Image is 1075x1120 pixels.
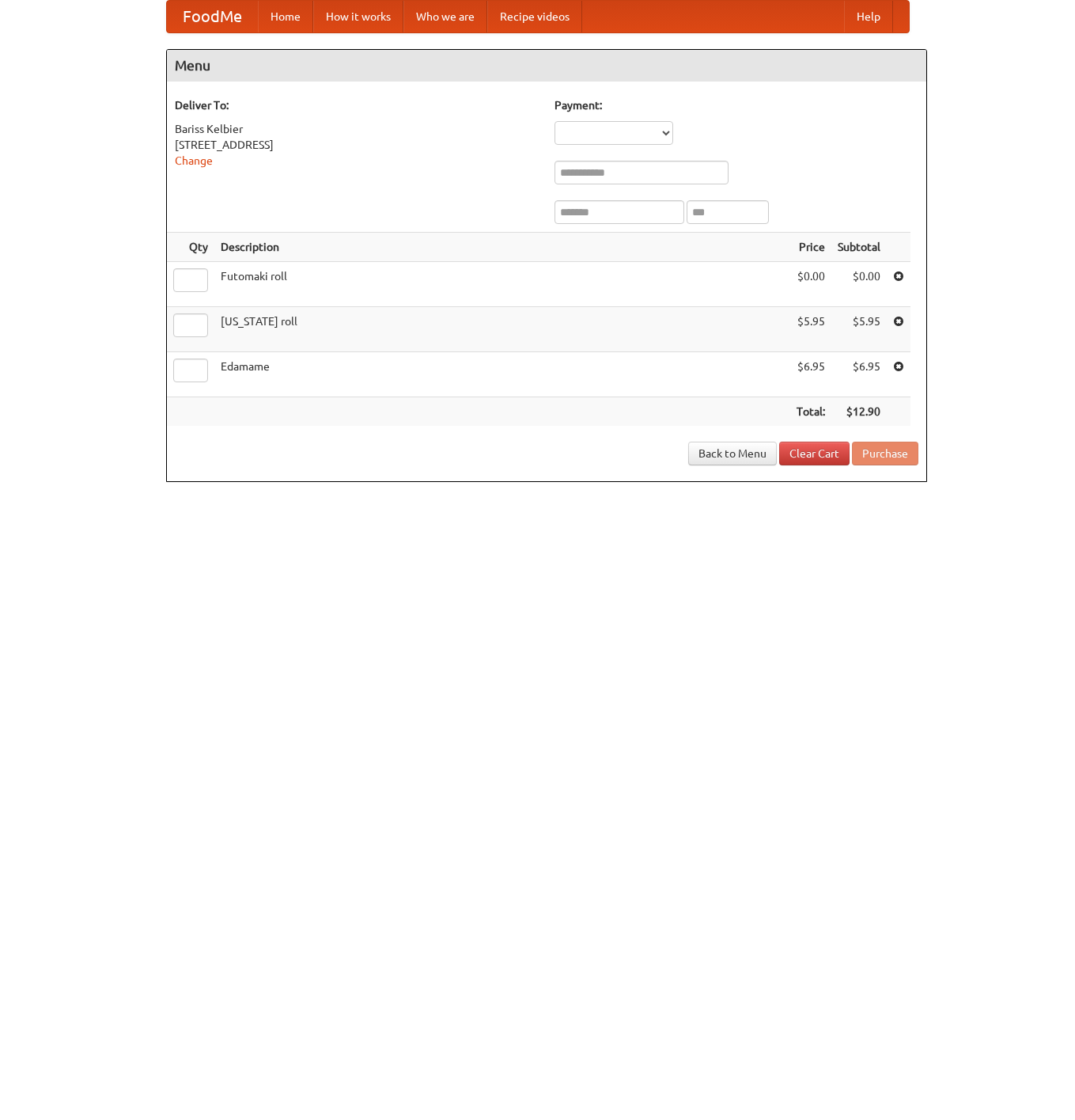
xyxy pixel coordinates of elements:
[214,233,790,262] th: Description
[175,137,539,153] div: [STREET_ADDRESS]
[831,352,887,397] td: $6.95
[688,442,777,465] a: Back to Menu
[167,233,214,262] th: Qty
[214,262,790,307] td: Futomaki roll
[555,97,918,113] h5: Payment:
[831,397,887,427] th: $12.90
[258,1,313,32] a: Home
[214,352,790,397] td: Edamame
[214,307,790,352] td: [US_STATE] roll
[831,307,887,352] td: $5.95
[175,121,539,137] div: Bariss Kelbier
[167,50,926,82] h4: Menu
[403,1,487,32] a: Who we are
[175,154,213,167] a: Change
[790,352,831,397] td: $6.95
[167,1,258,32] a: FoodMe
[790,307,831,352] td: $5.95
[175,97,539,113] h5: Deliver To:
[790,233,831,262] th: Price
[844,1,893,32] a: Help
[831,262,887,307] td: $0.00
[852,442,918,465] button: Purchase
[487,1,582,32] a: Recipe videos
[790,262,831,307] td: $0.00
[779,442,850,465] a: Clear Cart
[313,1,403,32] a: How it works
[831,233,887,262] th: Subtotal
[790,397,831,427] th: Total:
